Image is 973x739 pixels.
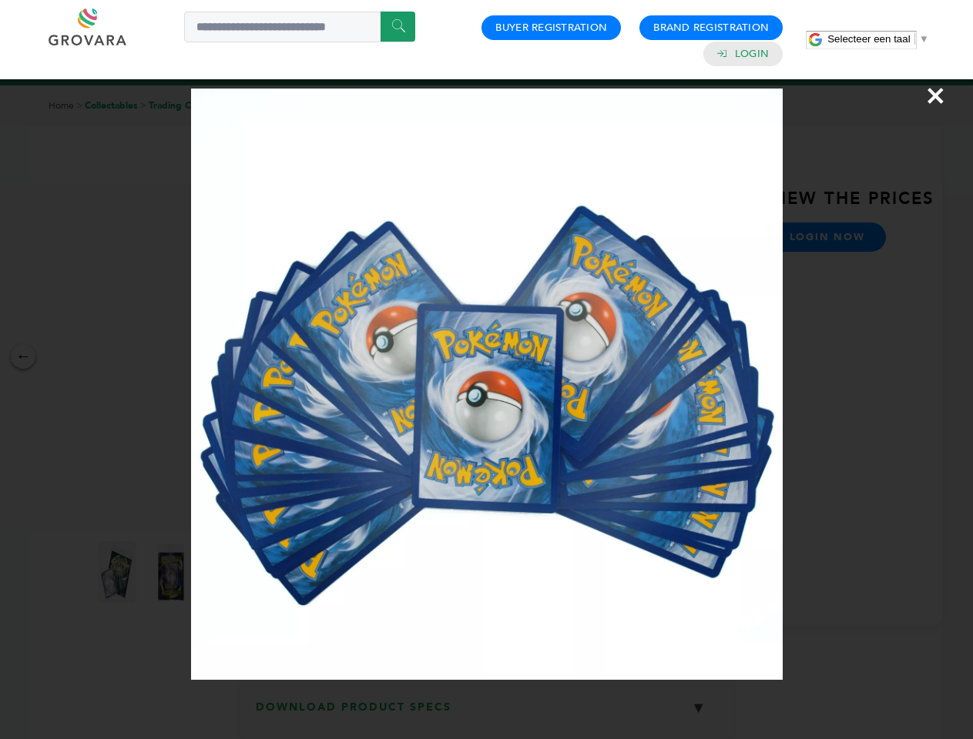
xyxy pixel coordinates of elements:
[495,21,607,35] a: Buyer Registration
[184,12,415,42] input: Search a product or brand...
[827,33,910,45] span: Selecteer een taal
[914,33,915,45] span: ​
[653,21,769,35] a: Brand Registration
[919,33,929,45] span: ▼
[735,47,769,61] a: Login
[925,74,946,117] span: ×
[191,89,783,680] img: Image Preview
[827,33,929,45] a: Selecteer een taal​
